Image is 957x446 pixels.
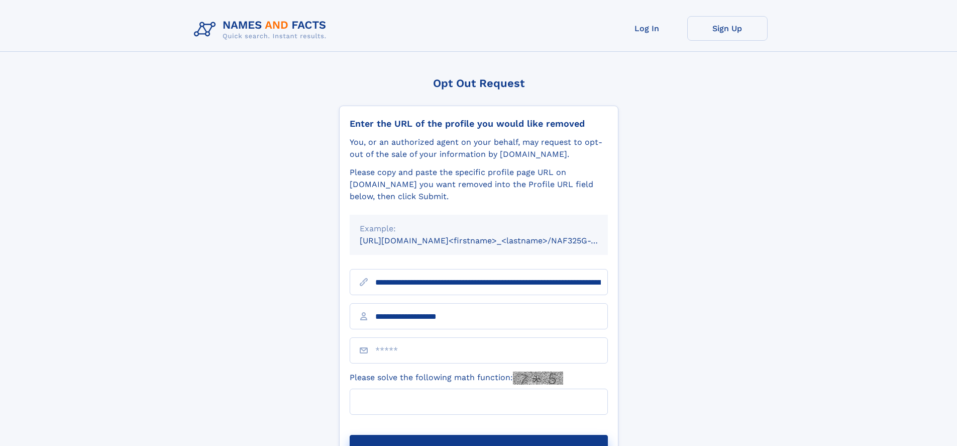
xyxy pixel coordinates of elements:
[360,223,598,235] div: Example:
[190,16,335,43] img: Logo Names and Facts
[687,16,768,41] a: Sign Up
[360,236,627,245] small: [URL][DOMAIN_NAME]<firstname>_<lastname>/NAF325G-xxxxxxxx
[350,166,608,203] div: Please copy and paste the specific profile page URL on [DOMAIN_NAME] you want removed into the Pr...
[339,77,618,90] div: Opt Out Request
[350,136,608,160] div: You, or an authorized agent on your behalf, may request to opt-out of the sale of your informatio...
[350,118,608,129] div: Enter the URL of the profile you would like removed
[350,372,563,385] label: Please solve the following math function:
[607,16,687,41] a: Log In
